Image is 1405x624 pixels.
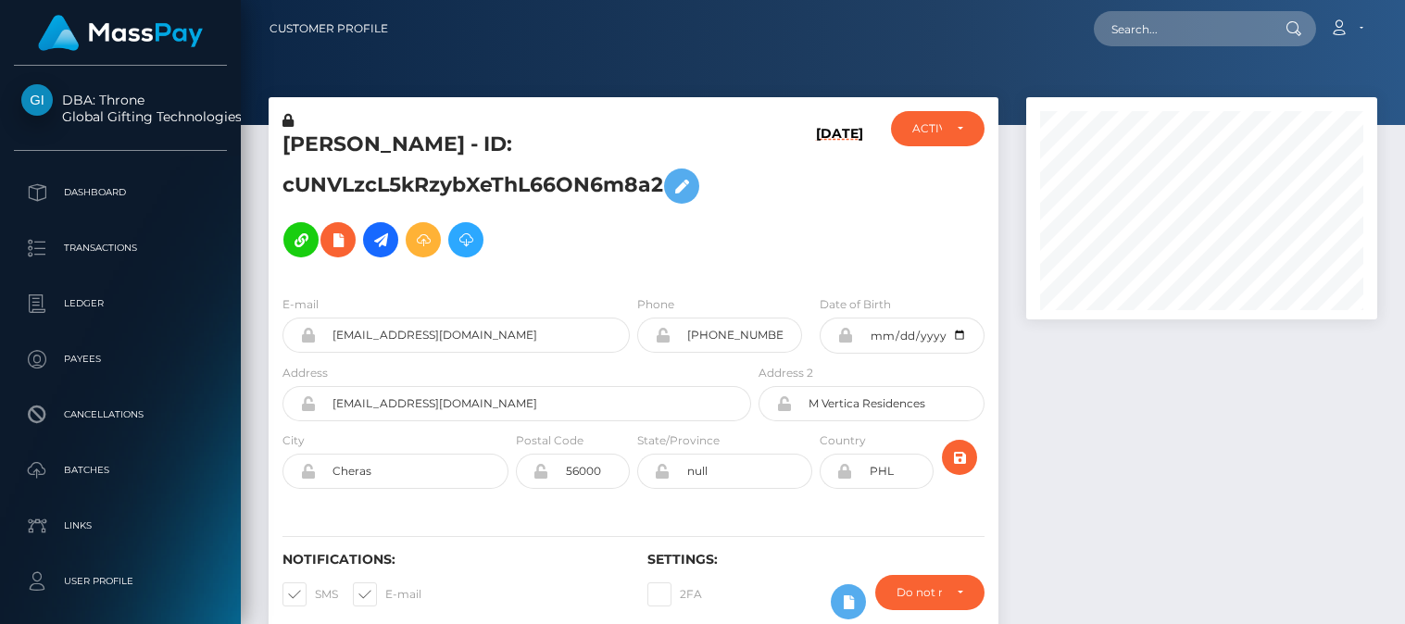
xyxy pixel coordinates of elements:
[363,222,398,257] a: Initiate Payout
[21,84,53,116] img: Global Gifting Technologies Inc
[282,552,620,568] h6: Notifications:
[897,585,942,600] div: Do not require
[14,392,227,438] a: Cancellations
[14,92,227,125] span: DBA: Throne Global Gifting Technologies Inc
[912,121,942,136] div: ACTIVE
[1094,11,1268,46] input: Search...
[14,558,227,605] a: User Profile
[647,582,702,606] label: 2FA
[21,345,220,373] p: Payees
[21,290,220,318] p: Ledger
[14,281,227,327] a: Ledger
[820,296,891,313] label: Date of Birth
[516,432,583,449] label: Postal Code
[21,179,220,206] p: Dashboard
[14,336,227,382] a: Payees
[875,575,985,610] button: Do not require
[21,568,220,595] p: User Profile
[282,432,305,449] label: City
[21,234,220,262] p: Transactions
[891,111,985,146] button: ACTIVE
[38,15,203,51] img: MassPay Logo
[21,401,220,429] p: Cancellations
[21,456,220,484] p: Batches
[282,296,319,313] label: E-mail
[282,365,328,381] label: Address
[270,9,388,48] a: Customer Profile
[14,503,227,549] a: Links
[14,447,227,493] a: Batches
[282,582,338,606] label: SMS
[637,296,674,313] label: Phone
[282,131,741,267] h5: [PERSON_NAME] - ID: cUNVLzcL5kRzybXeThL66ON6m8a2
[816,126,863,273] h6: [DATE]
[353,582,421,606] label: E-mail
[820,432,866,449] label: Country
[637,432,720,449] label: State/Province
[21,512,220,540] p: Links
[647,552,985,568] h6: Settings:
[14,225,227,271] a: Transactions
[14,169,227,216] a: Dashboard
[759,365,813,381] label: Address 2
